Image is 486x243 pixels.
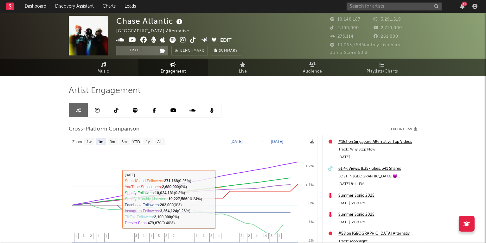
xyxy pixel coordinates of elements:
[460,4,464,9] button: 11
[72,140,82,144] text: Zoom
[338,173,414,180] div: LOST IN [GEOGRAPHIC_DATA] 😈 ‘FACEDOWN’ OUT NOW
[143,234,145,238] span: 1
[138,59,208,76] a: Engagement
[219,49,238,53] span: Summary
[122,140,127,144] text: 6m
[210,234,212,238] span: 2
[171,46,208,55] a: Benchmark
[338,230,414,238] a: #58 on [GEOGRAPHIC_DATA] Alternative Top 200
[165,234,167,238] span: 2
[218,234,220,238] span: 1
[338,192,414,200] a: Summer Sonic 2025
[338,219,414,226] div: [DATE] 5:00 PM
[307,239,314,242] text: -2%
[309,201,314,205] text: 0%
[240,234,242,238] span: 2
[303,68,323,75] span: Audience
[116,16,184,26] div: Chase Atlantic
[132,140,140,144] text: YTD
[75,234,77,238] span: 1
[330,35,354,39] span: 273,114
[374,35,399,39] span: 261,000
[161,68,186,75] span: Engagement
[330,43,400,47] span: 19,065,764 Monthly Listeners
[248,234,250,238] span: 2
[87,140,92,144] text: 1w
[330,26,359,30] span: 2,100,000
[278,234,280,238] span: 1
[180,47,204,55] span: Benchmark
[69,125,139,133] span: Cross-Platform Comparison
[367,68,398,75] span: Playlists/Charts
[90,234,92,238] span: 2
[330,51,368,55] span: Jump Score: 50.8
[105,234,107,238] span: 1
[203,234,205,238] span: 1
[338,153,414,161] div: [DATE]
[338,180,414,188] div: [DATE] 8:11 PM
[271,139,283,144] text: [DATE]
[158,234,160,238] span: 5
[462,2,467,6] div: 11
[98,68,110,75] span: Music
[278,59,348,76] a: Audience
[263,234,267,238] span: 14
[338,138,414,146] a: #183 on Singapore Alternative Top Videos
[338,211,414,219] a: Summer Sonic 2025
[208,59,278,76] a: Live
[256,234,258,238] span: 4
[116,46,156,55] button: Track
[306,164,314,168] text: + 2%
[69,59,138,76] a: Music
[306,183,314,187] text: + 1%
[338,200,414,207] div: [DATE] 5:00 PM
[221,37,232,45] button: Edit
[271,234,272,238] span: 5
[347,3,442,10] input: Search for artists
[146,140,150,144] text: 1y
[195,234,197,238] span: 4
[116,28,196,35] div: [GEOGRAPHIC_DATA] | Alternative
[338,146,414,153] div: Track: Why Stop Now
[231,139,243,144] text: [DATE]
[260,139,264,144] text: →
[374,26,402,30] span: 2,710,000
[239,68,247,75] span: Live
[98,234,99,238] span: 4
[83,234,85,238] span: 1
[374,17,401,22] span: 3,291,519
[348,59,417,76] a: Playlists/Charts
[211,46,241,55] button: Summary
[157,140,161,144] text: All
[135,234,137,238] span: 3
[173,234,175,238] span: 2
[391,127,417,131] button: Export CSV
[69,87,141,95] span: Artist Engagement
[150,234,152,238] span: 1
[110,140,115,144] text: 3m
[98,140,103,144] text: 1m
[307,220,314,224] text: -1%
[330,17,361,22] span: 10,140,187
[338,165,414,173] a: 61.4k Views, 8.35k Likes, 341 Shares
